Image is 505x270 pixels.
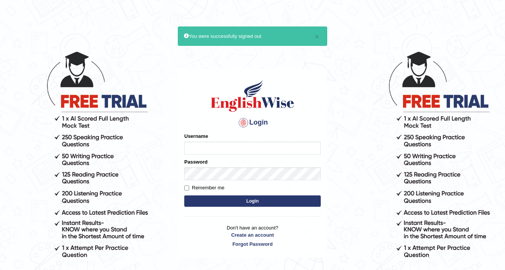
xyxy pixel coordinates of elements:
[184,184,224,192] label: Remember me
[184,186,189,190] input: Remember me
[184,240,321,248] a: Forgot Password
[178,27,327,46] div: You were successfully signed out
[184,117,321,129] h4: Login
[315,33,319,41] button: ×
[184,224,321,248] p: Don't have an account?
[184,158,207,165] label: Password
[184,231,321,239] a: Create an account
[184,133,208,140] label: Username
[184,195,321,207] button: Login
[209,79,296,113] img: Logo of English Wise sign in for intelligent practice with AI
